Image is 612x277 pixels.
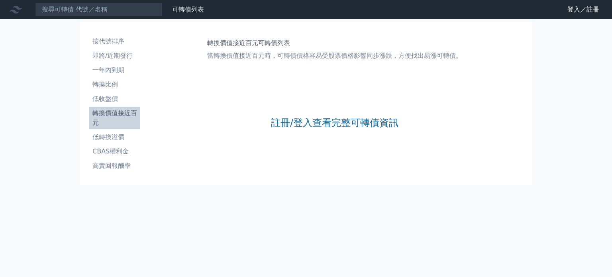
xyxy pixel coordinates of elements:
[89,145,140,158] a: CBAS權利金
[89,92,140,105] a: 低收盤價
[89,65,140,75] li: 一年內到期
[89,107,140,129] a: 轉換價值接近百元
[89,131,140,143] a: 低轉換溢價
[89,80,140,89] li: 轉換比例
[89,132,140,142] li: 低轉換溢價
[89,37,140,46] li: 按代號排序
[561,3,606,16] a: 登入／註冊
[89,64,140,77] a: 一年內到期
[271,116,398,129] a: 註冊/登入查看完整可轉債資訊
[89,51,140,61] li: 即將/近期發行
[89,161,140,171] li: 高賣回報酬率
[207,38,462,48] h1: 轉換價值接近百元可轉債列表
[89,94,140,104] li: 低收盤價
[172,6,204,13] a: 可轉債列表
[89,108,140,128] li: 轉換價值接近百元
[89,78,140,91] a: 轉換比例
[89,147,140,156] li: CBAS權利金
[89,49,140,62] a: 即將/近期發行
[89,159,140,172] a: 高賣回報酬率
[89,35,140,48] a: 按代號排序
[35,3,163,16] input: 搜尋可轉債 代號／名稱
[207,51,462,61] p: 當轉換價值接近百元時，可轉債價格容易受股票價格影響同步漲跌，方便找出易漲可轉債。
